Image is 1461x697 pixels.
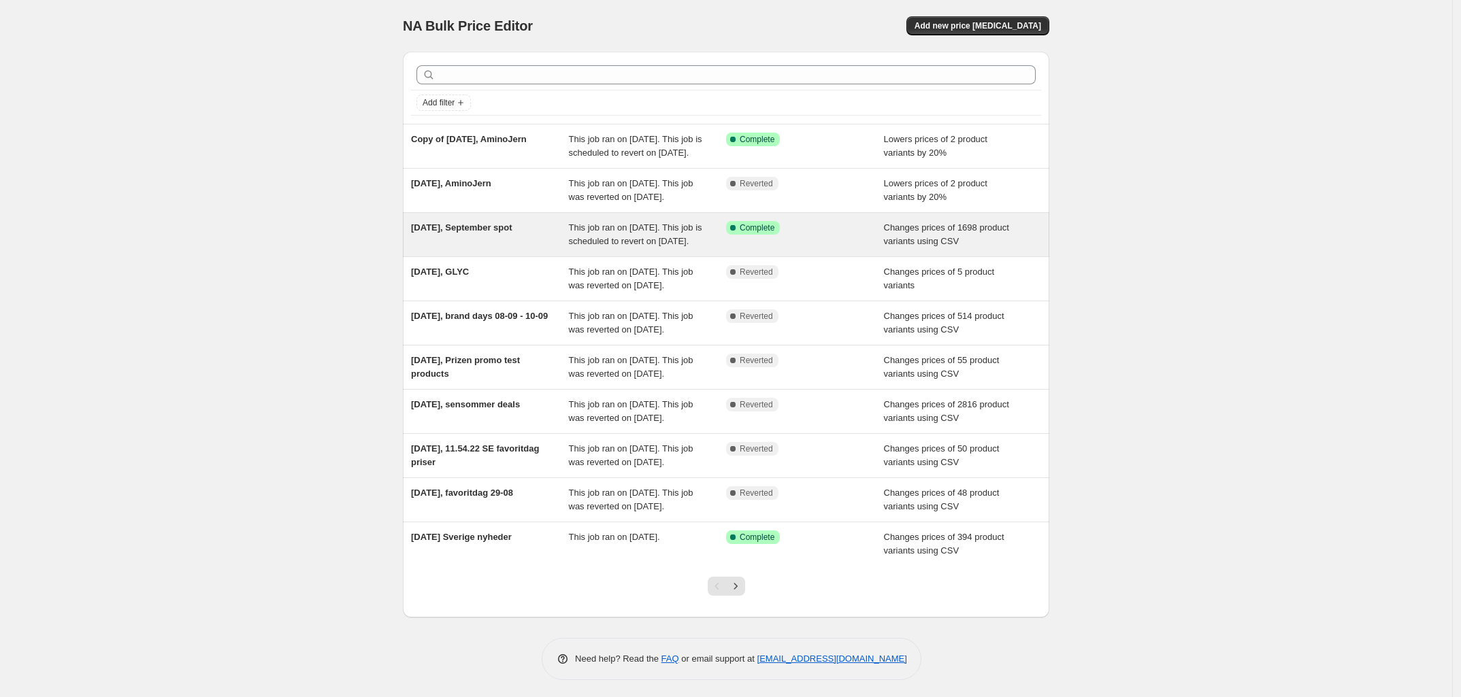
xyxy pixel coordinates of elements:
[708,577,745,596] nav: Pagination
[411,532,512,542] span: [DATE] Sverige nyheder
[740,443,773,454] span: Reverted
[740,311,773,322] span: Reverted
[416,95,471,111] button: Add filter
[740,399,773,410] span: Reverted
[740,488,773,498] span: Reverted
[740,222,774,233] span: Complete
[569,399,693,423] span: This job ran on [DATE]. This job was reverted on [DATE].
[569,222,702,246] span: This job ran on [DATE]. This job is scheduled to revert on [DATE].
[884,488,1000,511] span: Changes prices of 48 product variants using CSV
[757,653,907,664] a: [EMAIL_ADDRESS][DOMAIN_NAME]
[740,532,774,543] span: Complete
[884,311,1004,335] span: Changes prices of 514 product variants using CSV
[411,134,527,144] span: Copy of [DATE], AminoJern
[569,355,693,379] span: This job ran on [DATE]. This job was reverted on [DATE].
[569,178,693,202] span: This job ran on [DATE]. This job was reverted on [DATE].
[884,355,1000,379] span: Changes prices of 55 product variants using CSV
[569,532,660,542] span: This job ran on [DATE].
[423,97,455,108] span: Add filter
[411,488,513,498] span: [DATE], favoritdag 29-08
[661,653,679,664] a: FAQ
[884,267,995,290] span: Changes prices of 5 product variants
[411,267,469,277] span: [DATE], GLYC
[740,355,773,366] span: Reverted
[575,653,661,664] span: Need help? Read the
[679,653,757,664] span: or email support at
[884,222,1009,246] span: Changes prices of 1698 product variants using CSV
[884,399,1009,423] span: Changes prices of 2816 product variants using CSV
[740,267,773,277] span: Reverted
[884,178,987,202] span: Lowers prices of 2 product variants by 20%
[726,577,745,596] button: Next
[884,532,1004,556] span: Changes prices of 394 product variants using CSV
[569,488,693,511] span: This job ran on [DATE]. This job was reverted on [DATE].
[403,18,533,33] span: NA Bulk Price Editor
[569,267,693,290] span: This job ran on [DATE]. This job was reverted on [DATE].
[569,311,693,335] span: This job ran on [DATE]. This job was reverted on [DATE].
[569,443,693,467] span: This job ran on [DATE]. This job was reverted on [DATE].
[915,20,1041,31] span: Add new price [MEDICAL_DATA]
[411,311,548,321] span: [DATE], brand days 08-09 - 10-09
[411,355,520,379] span: [DATE], Prizen promo test products
[569,134,702,158] span: This job ran on [DATE]. This job is scheduled to revert on [DATE].
[906,16,1049,35] button: Add new price [MEDICAL_DATA]
[884,134,987,158] span: Lowers prices of 2 product variants by 20%
[411,399,520,409] span: [DATE], sensommer deals
[411,178,491,188] span: [DATE], AminoJern
[411,222,512,233] span: [DATE], September spot
[411,443,539,467] span: [DATE], 11.54.22 SE favoritdag priser
[884,443,1000,467] span: Changes prices of 50 product variants using CSV
[740,178,773,189] span: Reverted
[740,134,774,145] span: Complete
